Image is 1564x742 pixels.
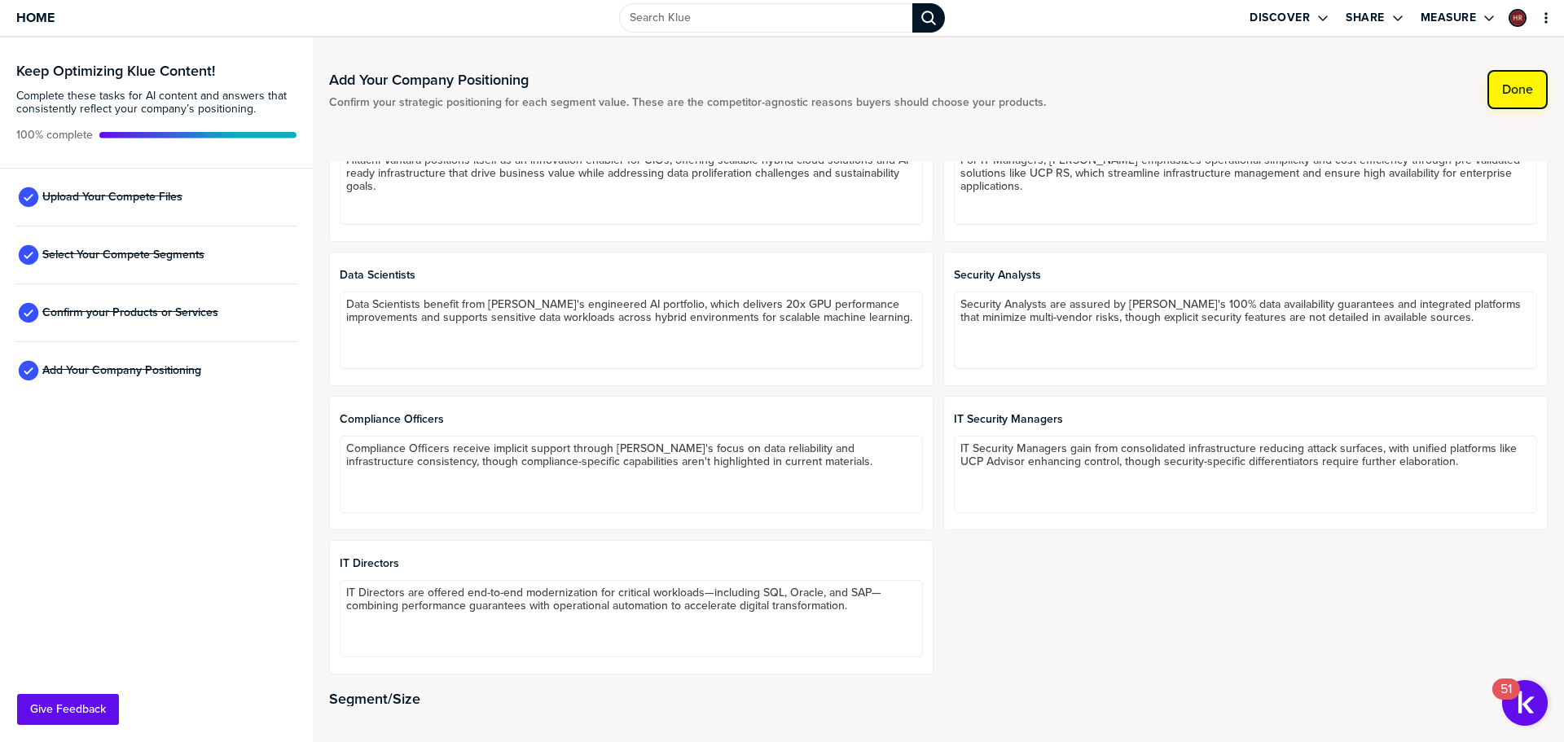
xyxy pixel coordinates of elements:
textarea: IT Security Managers gain from consolidated infrastructure reducing attack surfaces, with unified... [954,436,1537,513]
span: Home [16,11,55,24]
textarea: For IT Managers, [PERSON_NAME] emphasizes operational simplicity and cost efficiency through pre-... [954,147,1537,225]
div: 51 [1500,689,1512,710]
textarea: Data Scientists benefit from [PERSON_NAME]'s engineered AI portfolio, which delivers 20x GPU perf... [340,292,923,369]
textarea: Security Analysts are assured by [PERSON_NAME]'s 100% data availability guarantees and integrated... [954,292,1537,369]
span: Confirm your strategic positioning for each segment value. These are the competitor-agnostic reas... [329,96,1046,109]
h2: Segment/Size [329,691,1548,707]
span: Select Your Compete Segments [42,248,204,261]
button: Give Feedback [17,694,119,725]
span: IT Directors [340,557,923,570]
textarea: IT Directors are offered end-to-end modernization for critical workloads—including SQL, Oracle, a... [340,580,923,657]
button: Open Resource Center, 51 new notifications [1502,680,1548,726]
label: Measure [1421,11,1477,25]
h1: Add Your Company Positioning [329,70,1046,90]
input: Search Klue [619,3,912,33]
span: Upload Your Compete Files [42,191,182,204]
span: IT Security Managers [954,413,1537,426]
span: Active [16,129,93,142]
div: Search Klue [912,3,945,33]
span: Confirm your Products or Services [42,306,218,319]
div: Howard Rubin [1509,9,1527,27]
textarea: Compliance Officers receive implicit support through [PERSON_NAME]'s focus on data reliability an... [340,436,923,513]
a: Edit Profile [1507,7,1528,29]
label: Done [1502,81,1533,98]
span: Data Scientists [340,269,923,282]
span: Add Your Company Positioning [42,364,201,377]
h3: Keep Optimizing Klue Content! [16,64,297,78]
span: Complete these tasks for AI content and answers that consistently reflect your company’s position... [16,90,297,116]
span: Compliance Officers [340,413,923,426]
img: ba35ec49ff23430a4fc13b4db49194ca-sml.png [1510,11,1525,25]
span: Security Analysts [954,269,1537,282]
label: Discover [1250,11,1310,25]
textarea: Hitachi Vantara positions itself as an innovation enabler for CIOs, offering scalable hybrid clou... [340,147,923,225]
label: Share [1346,11,1385,25]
